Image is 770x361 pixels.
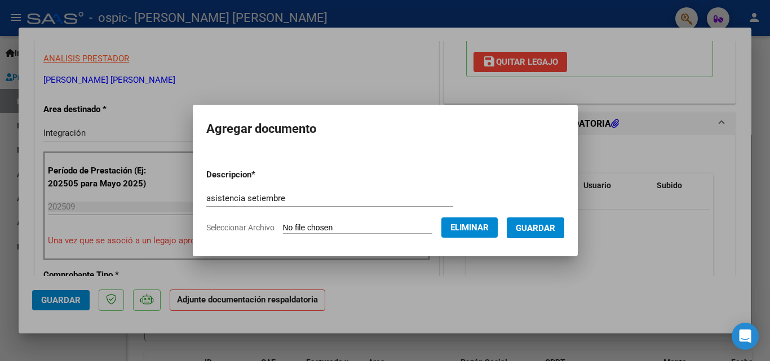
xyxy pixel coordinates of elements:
button: Guardar [507,217,564,238]
button: Eliminar [441,217,498,238]
span: Guardar [516,223,555,233]
span: Eliminar [450,222,489,233]
p: Descripcion [206,168,314,181]
h2: Agregar documento [206,118,564,140]
span: Seleccionar Archivo [206,223,275,232]
div: Open Intercom Messenger [732,323,759,350]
